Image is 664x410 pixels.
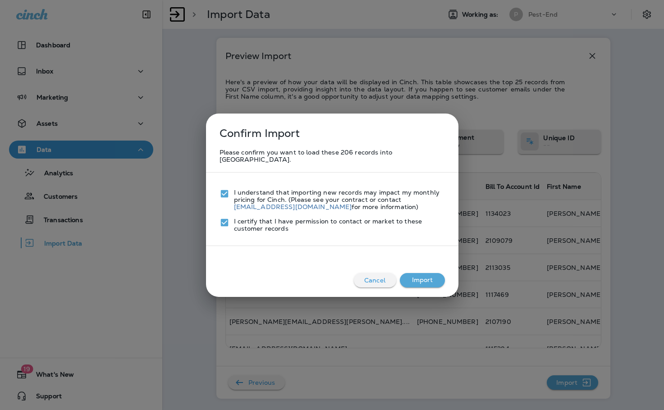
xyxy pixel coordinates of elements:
p: Cancel [361,273,389,287]
button: Cancel [354,273,396,287]
p: I understand that importing new records may impact my monthly pricing for Cinch. (Please see your... [234,189,445,210]
p: Please confirm you want to load these 206 records into [GEOGRAPHIC_DATA]. [220,149,445,163]
p: I certify that I have permission to contact or market to these customer records [234,218,445,232]
button: Import [400,273,445,287]
a: [EMAIL_ADDRESS][DOMAIN_NAME] [234,203,352,211]
p: Confirm Import [215,123,300,144]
